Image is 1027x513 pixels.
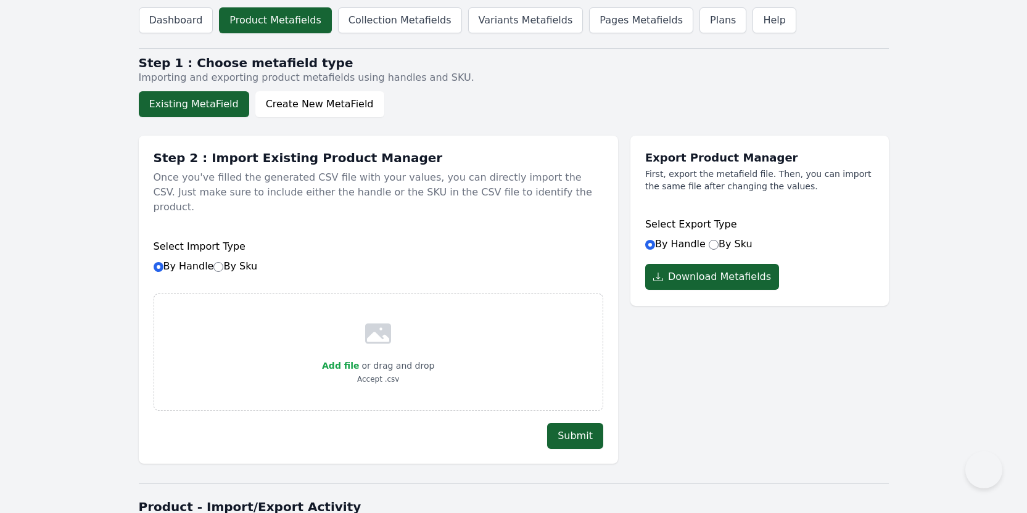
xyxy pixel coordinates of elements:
[965,451,1002,488] iframe: Toggle Customer Support
[139,91,249,117] button: Existing MetaField
[213,262,223,272] input: By Sku
[645,238,706,250] label: By Handle
[753,7,796,33] a: Help
[255,91,384,117] button: Create New MetaField
[213,260,257,272] label: By Sku
[154,262,163,272] input: By HandleBy Sku
[589,7,693,33] a: Pages Metafields
[709,240,719,250] input: By Sku
[139,55,889,70] h2: Step 1 : Choose metafield type
[154,165,603,220] p: Once you've filled the generated CSV file with your values, you can directly import the CSV. Just...
[645,150,874,165] h1: Export Product Manager
[468,7,584,33] a: Variants Metafields
[139,7,213,33] a: Dashboard
[322,361,359,371] span: Add file
[322,373,434,385] p: Accept .csv
[645,217,874,232] h6: Select Export Type
[645,240,655,250] input: By Handle
[154,239,603,254] h6: Select Import Type
[154,150,603,165] h1: Step 2 : Import Existing Product Manager
[338,7,462,33] a: Collection Metafields
[547,423,603,449] button: Submit
[139,70,889,85] p: Importing and exporting product metafields using handles and SKU.
[699,7,746,33] a: Plans
[709,238,753,250] label: By Sku
[219,7,331,33] a: Product Metafields
[645,168,874,192] p: First, export the metafield file. Then, you can import the same file after changing the values.
[645,264,779,290] button: Download Metafields
[359,358,434,373] p: or drag and drop
[154,260,258,272] label: By Handle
